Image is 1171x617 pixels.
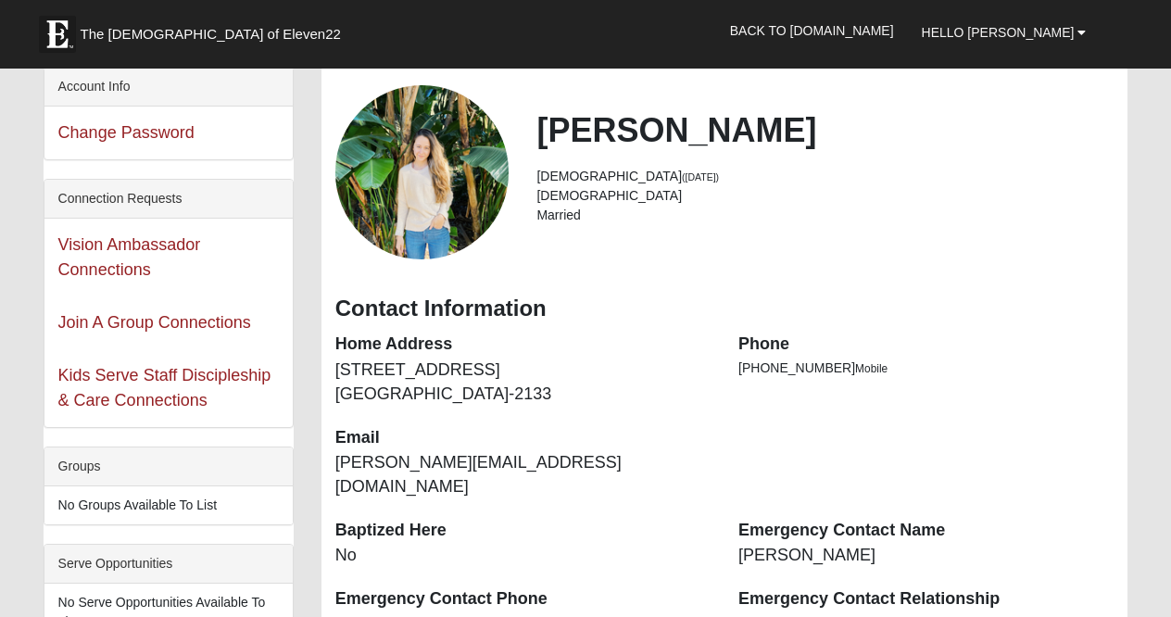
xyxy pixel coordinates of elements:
[44,486,293,524] li: No Groups Available To List
[536,167,1114,186] li: [DEMOGRAPHIC_DATA]
[536,110,1114,150] h2: [PERSON_NAME]
[335,162,510,181] a: View Fullsize Photo
[44,180,293,219] div: Connection Requests
[58,313,251,332] a: Join A Group Connections
[682,171,719,183] small: ([DATE])
[738,519,1114,543] dt: Emergency Contact Name
[30,6,400,53] a: The [DEMOGRAPHIC_DATA] of Eleven22
[58,235,201,279] a: Vision Ambassador Connections
[335,451,711,498] dd: [PERSON_NAME][EMAIL_ADDRESS][DOMAIN_NAME]
[335,587,711,611] dt: Emergency Contact Phone
[44,545,293,584] div: Serve Opportunities
[335,333,711,357] dt: Home Address
[335,296,1114,322] h3: Contact Information
[81,25,341,44] span: The [DEMOGRAPHIC_DATA] of Eleven22
[536,206,1114,225] li: Married
[58,123,195,142] a: Change Password
[738,544,1114,568] dd: [PERSON_NAME]
[335,519,711,543] dt: Baptized Here
[44,447,293,486] div: Groups
[738,333,1114,357] dt: Phone
[738,359,1114,378] li: [PHONE_NUMBER]
[738,587,1114,611] dt: Emergency Contact Relationship
[908,9,1101,56] a: Hello [PERSON_NAME]
[39,16,76,53] img: Eleven22 logo
[536,186,1114,206] li: [DEMOGRAPHIC_DATA]
[335,359,711,406] dd: [STREET_ADDRESS] [GEOGRAPHIC_DATA]-2133
[335,544,711,568] dd: No
[44,68,293,107] div: Account Info
[58,366,271,409] a: Kids Serve Staff Discipleship & Care Connections
[922,25,1075,40] span: Hello [PERSON_NAME]
[855,362,888,375] span: Mobile
[335,426,711,450] dt: Email
[716,7,908,54] a: Back to [DOMAIN_NAME]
